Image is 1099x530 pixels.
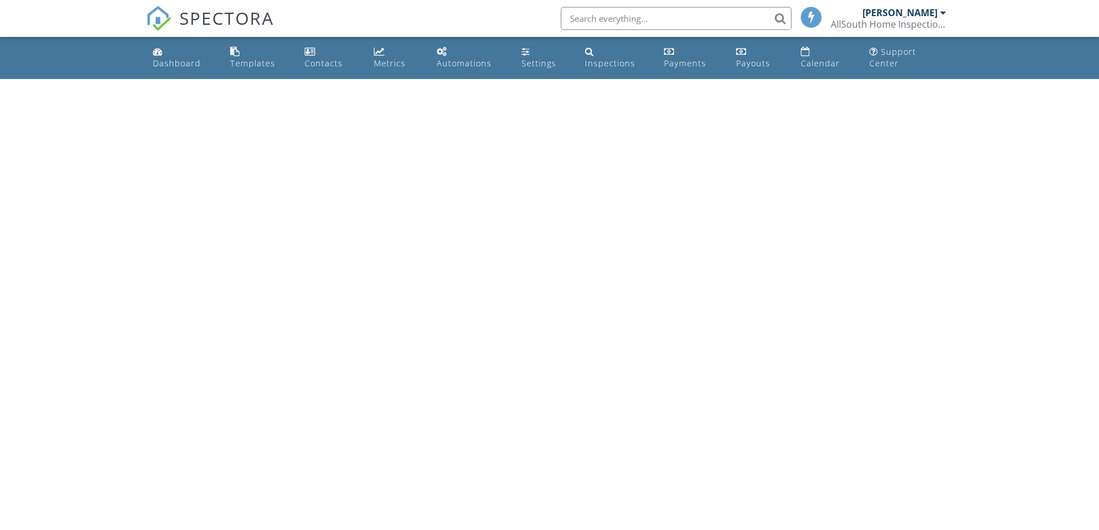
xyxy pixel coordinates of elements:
[801,58,840,69] div: Calendar
[522,58,556,69] div: Settings
[869,46,916,69] div: Support Center
[153,58,201,69] div: Dashboard
[580,42,650,74] a: Inspections
[664,58,706,69] div: Payments
[300,42,360,74] a: Contacts
[659,42,723,74] a: Payments
[226,42,291,74] a: Templates
[517,42,571,74] a: Settings
[862,7,937,18] div: [PERSON_NAME]
[585,58,635,69] div: Inspections
[561,7,792,30] input: Search everything...
[369,42,423,74] a: Metrics
[437,58,492,69] div: Automations
[374,58,406,69] div: Metrics
[736,58,770,69] div: Payouts
[796,42,856,74] a: Calendar
[305,58,343,69] div: Contacts
[148,42,216,74] a: Dashboard
[732,42,787,74] a: Payouts
[179,6,274,30] span: SPECTORA
[831,18,946,30] div: AllSouth Home Inspections
[865,42,951,74] a: Support Center
[146,6,171,31] img: The Best Home Inspection Software - Spectora
[432,42,508,74] a: Automations (Basic)
[230,58,275,69] div: Templates
[146,16,274,40] a: SPECTORA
